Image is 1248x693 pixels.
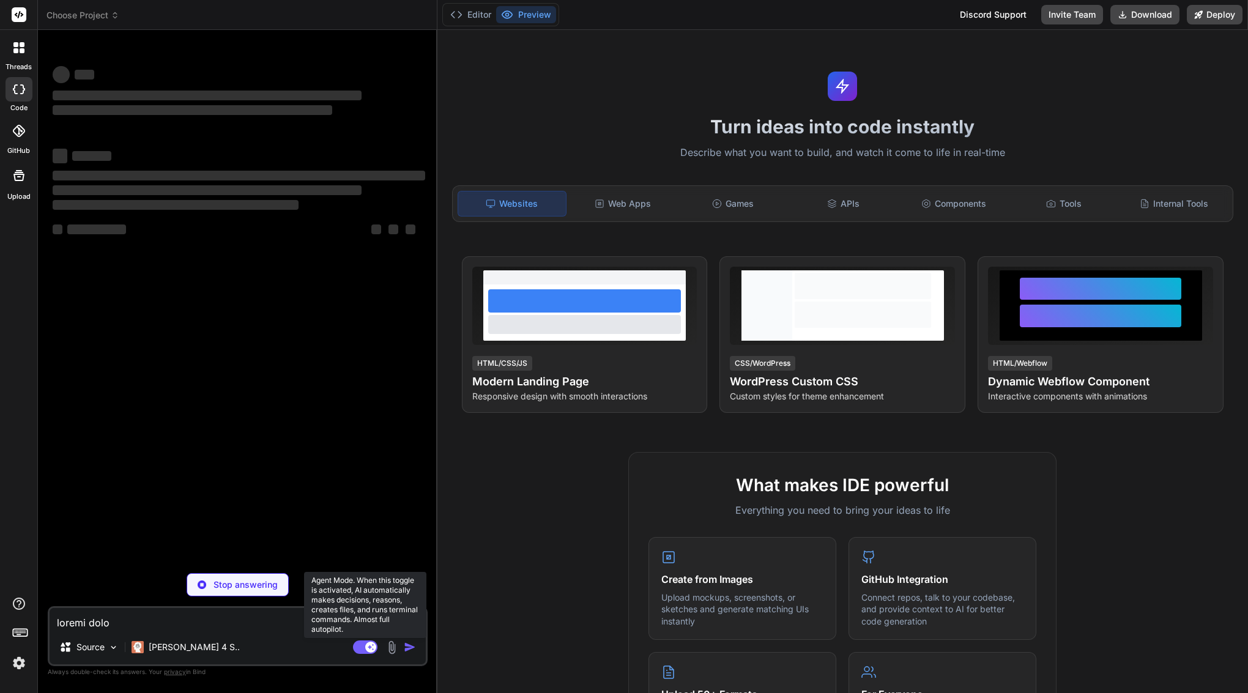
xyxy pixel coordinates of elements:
span: privacy [164,668,186,675]
button: Editor [445,6,496,23]
img: attachment [385,640,399,654]
label: Upload [7,191,31,202]
span: ‌ [53,66,70,83]
p: Stop answering [214,579,278,591]
span: ‌ [53,105,332,115]
p: [PERSON_NAME] 4 S.. [149,641,240,653]
button: Preview [496,6,556,23]
span: ‌ [371,224,381,234]
span: ‌ [53,185,362,195]
label: code [10,103,28,113]
p: Describe what you want to build, and watch it come to life in real-time [445,145,1241,161]
div: HTML/CSS/JS [472,356,532,371]
button: Download [1110,5,1179,24]
div: Web Apps [569,191,677,217]
p: Custom styles for theme enhancement [730,390,955,402]
span: ‌ [53,224,62,234]
p: Connect repos, talk to your codebase, and provide context to AI for better code generation [861,591,1023,628]
span: ‌ [53,200,299,210]
p: Everything you need to bring your ideas to life [648,503,1036,517]
h4: WordPress Custom CSS [730,373,955,390]
div: Tools [1010,191,1118,217]
div: CSS/WordPress [730,356,795,371]
button: Invite Team [1041,5,1103,24]
div: Components [899,191,1007,217]
span: ‌ [388,224,398,234]
p: Responsive design with smooth interactions [472,390,697,402]
div: APIs [789,191,897,217]
div: Websites [458,191,566,217]
span: ‌ [406,224,415,234]
div: Discord Support [953,5,1034,24]
span: ‌ [72,151,111,161]
h4: Dynamic Webflow Component [988,373,1213,390]
span: Choose Project [46,9,119,21]
div: HTML/Webflow [988,356,1052,371]
div: Games [679,191,787,217]
span: ‌ [75,70,94,80]
p: Source [76,641,105,653]
label: GitHub [7,146,30,156]
div: Internal Tools [1120,191,1228,217]
p: Upload mockups, screenshots, or sketches and generate matching UIs instantly [661,591,823,628]
label: threads [6,62,32,72]
button: Deploy [1187,5,1242,24]
span: ‌ [53,149,67,163]
span: ‌ [53,171,425,180]
img: Pick Models [108,642,119,653]
span: ‌ [53,91,362,100]
img: Claude 4 Sonnet [132,641,144,653]
img: icon [404,641,416,653]
span: ‌ [67,224,126,234]
h4: GitHub Integration [861,572,1023,587]
h1: Turn ideas into code instantly [445,116,1241,138]
button: Agent Mode. When this toggle is activated, AI automatically makes decisions, reasons, creates fil... [351,640,380,654]
h4: Modern Landing Page [472,373,697,390]
h4: Create from Images [661,572,823,587]
p: Interactive components with animations [988,390,1213,402]
h2: What makes IDE powerful [648,472,1036,498]
img: settings [9,653,29,673]
p: Always double-check its answers. Your in Bind [48,666,428,678]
